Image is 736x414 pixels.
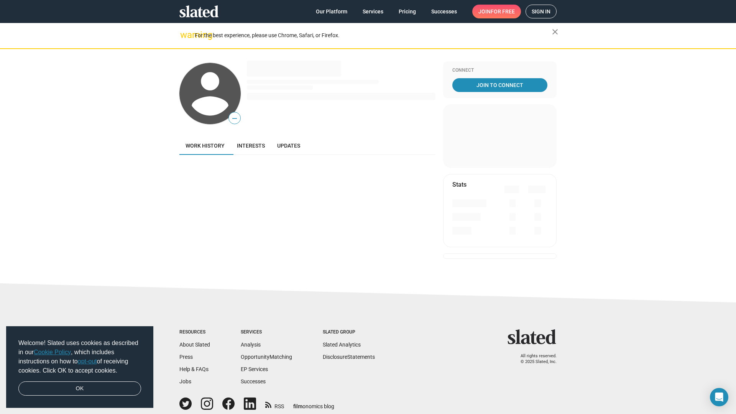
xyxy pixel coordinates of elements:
[18,338,141,375] span: Welcome! Slated uses cookies as described in our , which includes instructions on how to of recei...
[241,354,292,360] a: OpportunityMatching
[491,5,515,18] span: for free
[277,143,300,149] span: Updates
[186,143,225,149] span: Work history
[6,326,153,408] div: cookieconsent
[356,5,389,18] a: Services
[265,398,284,410] a: RSS
[323,354,375,360] a: DisclosureStatements
[452,181,467,189] mat-card-title: Stats
[526,5,557,18] a: Sign in
[179,342,210,348] a: About Slated
[241,378,266,384] a: Successes
[34,349,71,355] a: Cookie Policy
[425,5,463,18] a: Successes
[472,5,521,18] a: Joinfor free
[179,329,210,335] div: Resources
[271,136,306,155] a: Updates
[452,67,547,74] div: Connect
[478,5,515,18] span: Join
[237,143,265,149] span: Interests
[180,30,189,39] mat-icon: warning
[452,78,547,92] a: Join To Connect
[179,378,191,384] a: Jobs
[513,353,557,365] p: All rights reserved. © 2025 Slated, Inc.
[179,366,209,372] a: Help & FAQs
[431,5,457,18] span: Successes
[18,381,141,396] a: dismiss cookie message
[363,5,383,18] span: Services
[454,78,546,92] span: Join To Connect
[195,30,552,41] div: For the best experience, please use Chrome, Safari, or Firefox.
[241,329,292,335] div: Services
[241,342,261,348] a: Analysis
[316,5,347,18] span: Our Platform
[78,358,97,365] a: opt-out
[393,5,422,18] a: Pricing
[323,329,375,335] div: Slated Group
[241,366,268,372] a: EP Services
[229,113,240,123] span: —
[231,136,271,155] a: Interests
[310,5,353,18] a: Our Platform
[550,27,560,36] mat-icon: close
[399,5,416,18] span: Pricing
[293,403,302,409] span: film
[179,136,231,155] a: Work history
[179,354,193,360] a: Press
[532,5,550,18] span: Sign in
[323,342,361,348] a: Slated Analytics
[293,397,334,410] a: filmonomics blog
[710,388,728,406] div: Open Intercom Messenger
